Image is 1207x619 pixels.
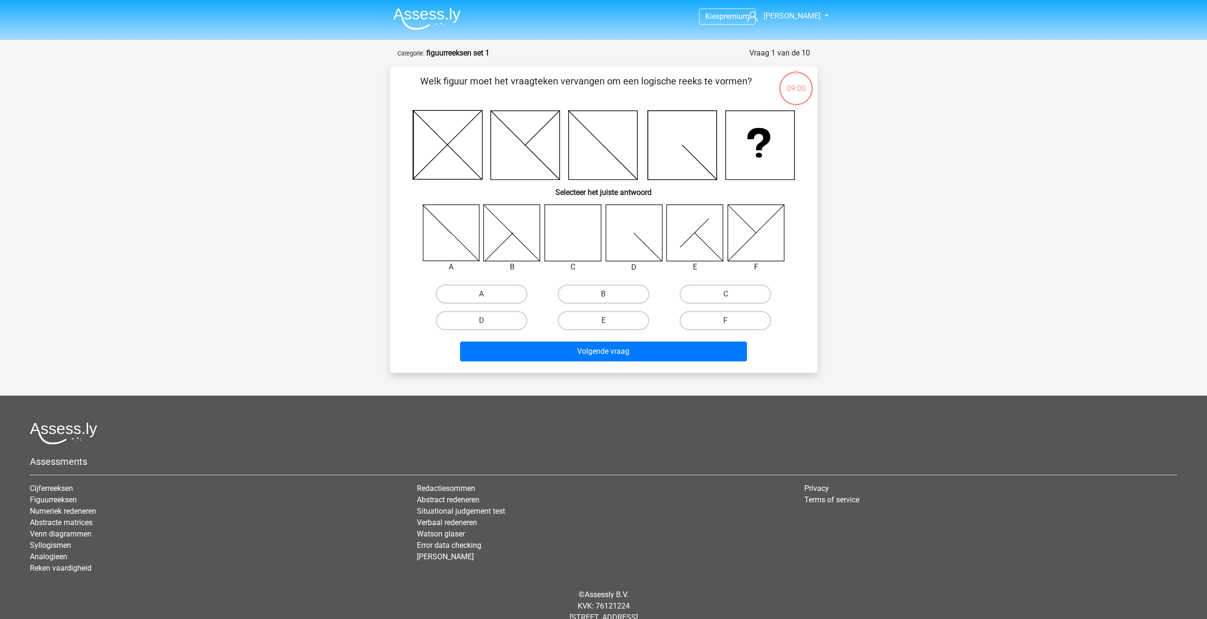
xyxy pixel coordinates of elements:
[804,495,859,504] a: Terms of service
[744,10,821,22] a: [PERSON_NAME]
[405,74,767,102] p: Welk figuur moet het vraagteken vervangen om een logische reeks te vormen?
[30,495,77,504] a: Figuurreeksen
[460,342,747,361] button: Volgende vraag
[393,8,461,30] img: Assessly
[804,484,829,493] a: Privacy
[30,422,97,444] img: Assessly logo
[30,518,92,527] a: Abstracte matrices
[764,11,820,20] span: [PERSON_NAME]
[30,564,92,573] a: Reken vaardigheid
[415,261,487,273] div: A
[30,484,73,493] a: Cijferreeksen
[659,261,731,273] div: E
[585,590,628,599] a: Assessly B.V.
[30,456,1177,467] h5: Assessments
[436,285,527,304] label: A
[436,311,527,330] label: D
[417,518,477,527] a: Verbaal redeneren
[680,311,771,330] label: F
[537,261,609,273] div: C
[599,262,670,273] div: D
[778,71,814,94] div: 09:00
[30,507,96,516] a: Numeriek redeneren
[720,261,792,273] div: F
[749,47,810,59] div: Vraag 1 van de 10
[700,10,755,23] a: Kiespremium
[417,495,479,504] a: Abstract redeneren
[426,48,489,57] strong: figuurreeksen set 1
[719,12,749,21] span: premium
[417,484,475,493] a: Redactiesommen
[30,529,92,538] a: Venn diagrammen
[30,541,71,550] a: Syllogismen
[30,552,67,561] a: Analogieen
[397,50,424,57] small: Categorie:
[417,507,505,516] a: Situational judgement test
[680,285,771,304] label: C
[558,285,649,304] label: B
[405,180,802,197] h6: Selecteer het juiste antwoord
[558,311,649,330] label: E
[417,529,465,538] a: Watson glaser
[705,12,719,21] span: Kies
[476,261,548,273] div: B
[417,552,474,561] a: [PERSON_NAME]
[417,541,481,550] a: Error data checking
